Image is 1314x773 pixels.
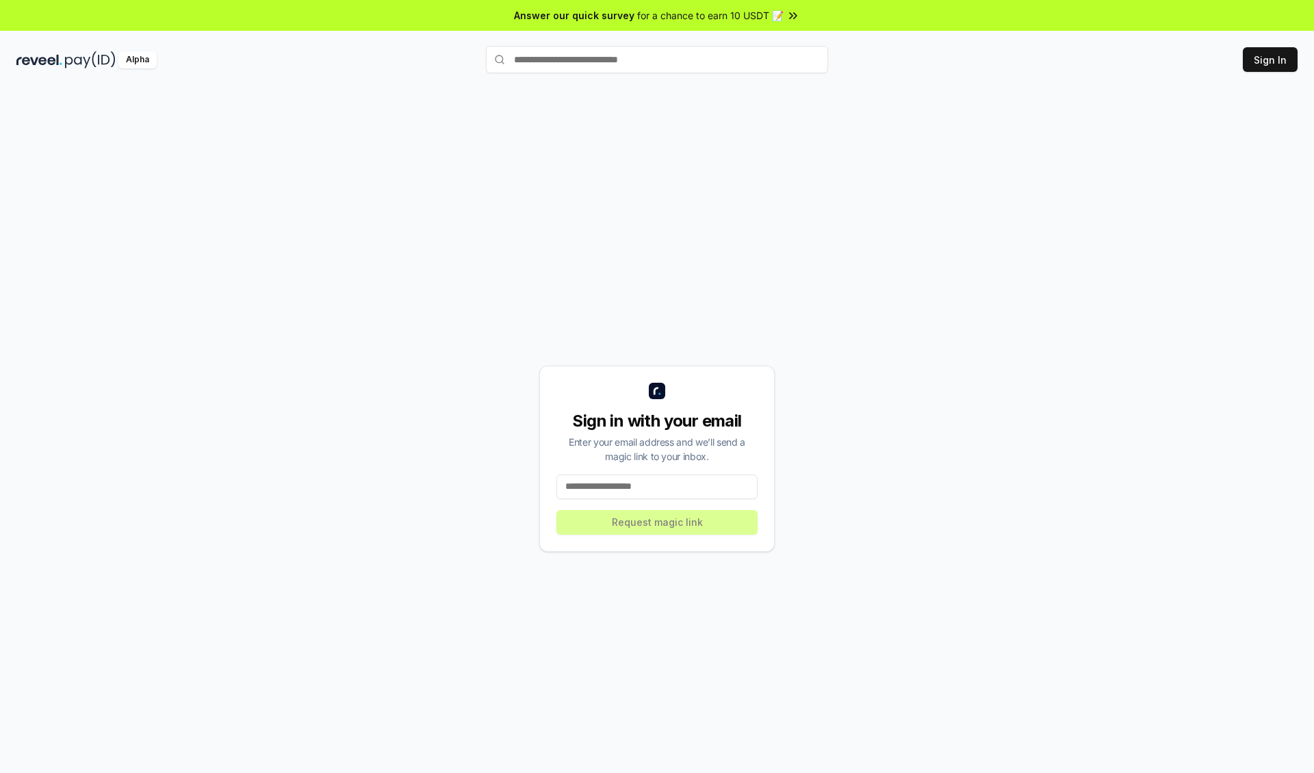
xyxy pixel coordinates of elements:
div: Sign in with your email [556,410,758,432]
div: Enter your email address and we’ll send a magic link to your inbox. [556,435,758,464]
img: reveel_dark [16,51,62,68]
img: pay_id [65,51,116,68]
img: logo_small [649,383,665,399]
button: Sign In [1243,47,1298,72]
span: for a chance to earn 10 USDT 📝 [637,8,784,23]
div: Alpha [118,51,157,68]
span: Answer our quick survey [514,8,634,23]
